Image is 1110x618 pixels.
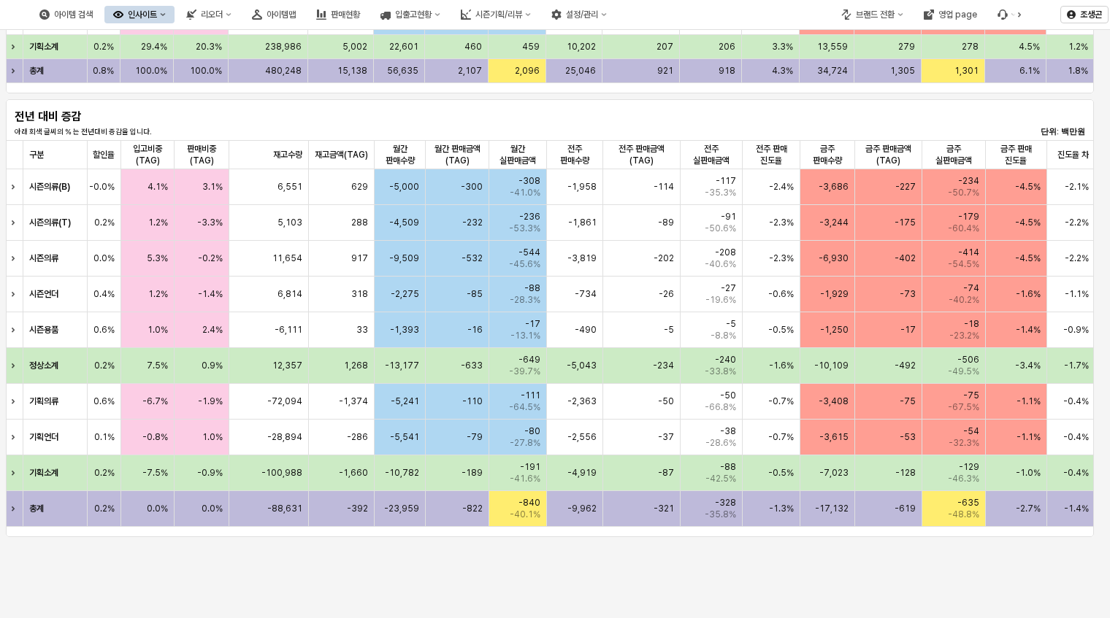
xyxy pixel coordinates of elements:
span: -0.4% [1063,467,1089,479]
span: -5,000 [389,181,419,193]
span: -1.0% [1016,467,1041,479]
strong: 총계 [29,66,44,76]
div: 영업 page [938,9,977,20]
span: 918 [719,65,735,77]
span: 22,601 [389,41,418,53]
p: 조생곤 [1080,9,1102,20]
strong: 시즌용품 [29,325,58,335]
span: 재고수량 [274,149,303,161]
span: 6.1% [1019,65,1040,77]
span: -3,686 [819,181,849,193]
span: -91 [721,211,736,223]
div: Expand row [6,277,25,312]
span: -5,241 [391,395,419,407]
span: -5,541 [390,431,419,443]
span: -6,111 [275,324,303,336]
div: 아이템맵 [267,9,296,20]
span: 전주 판매수량 [553,143,597,166]
span: -28.3% [510,294,540,306]
span: -189 [462,467,483,479]
div: 리오더 [177,6,240,23]
span: 5.3% [147,252,168,264]
span: -37 [658,431,674,443]
span: 921 [657,65,673,77]
span: -129 [959,461,979,473]
span: 금주 판매수량 [807,143,849,166]
span: -17 [900,324,916,336]
span: -1.9% [199,395,223,407]
span: -10,109 [814,360,849,371]
span: 월간 실판매금액 [495,143,540,166]
span: -5 [664,324,674,336]
span: -54.5% [948,258,979,270]
span: -32.3% [949,437,979,449]
span: -23.2% [949,330,979,341]
span: 구분 [29,149,44,161]
span: -13.1% [510,330,540,341]
span: -234 [653,360,674,371]
span: 20.3% [196,41,223,53]
span: 월간 판매금액(TAG) [432,143,483,166]
span: -28,894 [268,431,303,443]
span: 금주 판매 진도율 [992,143,1041,166]
span: -38 [720,425,736,437]
span: 0.2% [94,217,115,228]
span: -89 [658,217,674,228]
span: 월간 판매수량 [381,143,419,166]
span: -286 [348,431,369,443]
span: -42.5% [705,473,736,484]
span: 1.2% [1068,41,1088,53]
span: -532 [462,252,483,264]
span: -402 [895,252,916,264]
span: -0.4% [1063,395,1089,407]
span: 4.3% [773,65,794,77]
span: -633 [461,360,483,371]
span: 7.5% [147,360,168,371]
span: -4,509 [389,217,419,228]
span: -10,782 [385,467,419,479]
span: -67.5% [948,401,979,413]
div: 시즌기획/리뷰 [452,6,540,23]
span: -50 [720,390,736,401]
span: -0.4% [1063,431,1089,443]
div: 브랜드 전환 [856,9,895,20]
div: Expand row [6,205,25,240]
div: 입출고현황 [395,9,432,20]
span: -191 [520,461,540,473]
span: -46.3% [948,473,979,484]
span: 1.2% [148,288,168,300]
span: -1,660 [340,467,369,479]
div: 시즌기획/리뷰 [475,9,522,20]
button: 영업 page [915,6,986,23]
span: -635 [957,497,979,509]
span: -202 [654,252,674,264]
span: -64.5% [509,401,540,413]
span: -35.3% [705,187,736,198]
span: 4.1% [148,181,168,193]
div: 판매현황 [331,9,360,20]
span: -1.6% [1016,288,1041,300]
span: 56,635 [387,65,418,77]
span: 2.4% [203,324,223,336]
span: 15,138 [338,65,368,77]
span: 629 [352,181,369,193]
span: -236 [519,211,540,223]
span: 206 [719,41,735,53]
span: 전주 판매금액(TAG) [609,143,674,166]
span: -128 [895,467,916,479]
span: -2.2% [1065,252,1089,264]
span: 0.1% [94,431,115,443]
span: -7,023 [819,467,849,479]
span: -1.1% [1017,431,1041,443]
strong: 기획의류 [29,396,58,406]
span: -4.5% [1015,252,1041,264]
span: -75 [963,390,979,401]
div: 판매현황 [307,6,369,23]
span: -3,615 [819,431,849,443]
span: 5,103 [278,217,303,228]
span: -0.2% [199,252,223,264]
span: -7.5% [142,467,168,479]
span: -208 [715,247,736,258]
span: -3.3% [198,217,223,228]
span: 금주 판매금액(TAG) [861,143,916,166]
